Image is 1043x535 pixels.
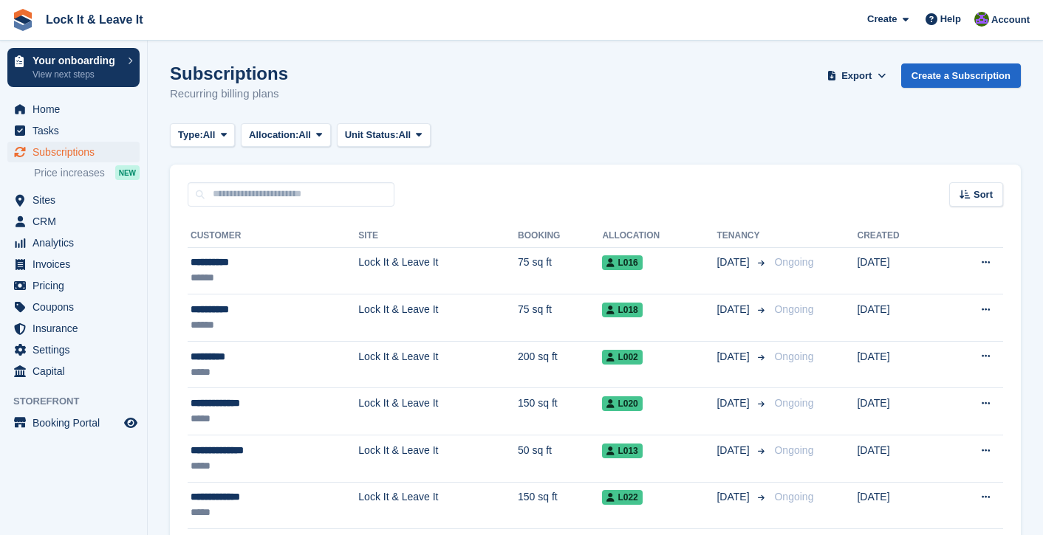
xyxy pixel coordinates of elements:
span: Ongoing [774,303,813,315]
td: 150 sq ft [518,482,602,529]
a: Your onboarding View next steps [7,48,140,87]
td: Lock It & Leave It [358,247,518,294]
span: L018 [602,303,642,317]
a: Create a Subscription [901,63,1021,88]
a: menu [7,275,140,296]
th: Customer [188,224,358,248]
th: Booking [518,224,602,248]
span: Unit Status: [345,128,399,142]
td: Lock It & Leave It [358,388,518,435]
span: Sites [33,190,121,210]
a: menu [7,297,140,317]
span: Settings [33,339,121,360]
p: Recurring billing plans [170,86,288,103]
span: Export [841,69,872,83]
td: Lock It & Leave It [358,482,518,529]
span: Type: [178,128,203,142]
td: Lock It & Leave It [358,294,518,342]
a: menu [7,211,140,232]
span: Allocation: [249,128,298,142]
td: Lock It & Leave It [358,435,518,483]
span: All [203,128,216,142]
td: 75 sq ft [518,247,602,294]
span: Coupons [33,297,121,317]
p: Your onboarding [33,55,120,66]
a: menu [7,413,140,433]
span: All [298,128,311,142]
th: Created [857,224,941,248]
td: [DATE] [857,482,941,529]
button: Unit Status: All [337,123,431,148]
span: [DATE] [717,349,752,365]
span: Create [867,12,897,27]
a: Lock It & Leave It [40,7,149,32]
a: Price increases NEW [34,165,140,181]
span: L013 [602,443,642,458]
span: Storefront [13,394,147,409]
a: menu [7,190,140,210]
td: 50 sq ft [518,435,602,483]
a: menu [7,120,140,141]
td: [DATE] [857,435,941,483]
img: Connor Allan [974,12,989,27]
span: Help [940,12,961,27]
a: menu [7,318,140,339]
a: menu [7,339,140,360]
button: Export [824,63,889,88]
button: Type: All [170,123,235,148]
a: menu [7,232,140,253]
h1: Subscriptions [170,63,288,83]
span: Ongoing [774,397,813,409]
a: Preview store [122,414,140,432]
span: L002 [602,350,642,365]
th: Site [358,224,518,248]
td: 75 sq ft [518,294,602,342]
span: Booking Portal [33,413,121,433]
span: All [399,128,411,142]
span: Ongoing [774,256,813,268]
div: NEW [115,165,140,180]
p: View next steps [33,68,120,81]
span: Analytics [33,232,121,253]
a: menu [7,99,140,120]
span: Home [33,99,121,120]
td: 150 sq ft [518,388,602,435]
span: Tasks [33,120,121,141]
span: Capital [33,361,121,382]
a: menu [7,254,140,275]
span: L022 [602,490,642,505]
span: L016 [602,255,642,270]
span: Ongoing [774,491,813,503]
span: Ongoing [774,351,813,362]
span: Ongoing [774,444,813,456]
span: Pricing [33,275,121,296]
span: Price increases [34,166,105,180]
span: [DATE] [717,489,752,505]
span: Invoices [33,254,121,275]
a: menu [7,361,140,382]
td: Lock It & Leave It [358,341,518,388]
td: [DATE] [857,247,941,294]
td: [DATE] [857,294,941,342]
img: stora-icon-8386f47178a22dfd0bd8f6a31ec36ba5ce8667c1dd55bd0f319d3a0aa187defe.svg [12,9,34,31]
span: [DATE] [717,396,752,411]
th: Allocation [602,224,717,248]
span: CRM [33,211,121,232]
a: menu [7,142,140,162]
span: [DATE] [717,302,752,317]
span: Insurance [33,318,121,339]
span: Sort [974,187,993,202]
button: Allocation: All [241,123,331,148]
span: [DATE] [717,255,752,270]
span: L020 [602,396,642,411]
th: Tenancy [717,224,768,248]
td: [DATE] [857,388,941,435]
span: [DATE] [717,443,752,458]
span: Subscriptions [33,142,121,162]
td: 200 sq ft [518,341,602,388]
td: [DATE] [857,341,941,388]
span: Account [991,13,1030,27]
